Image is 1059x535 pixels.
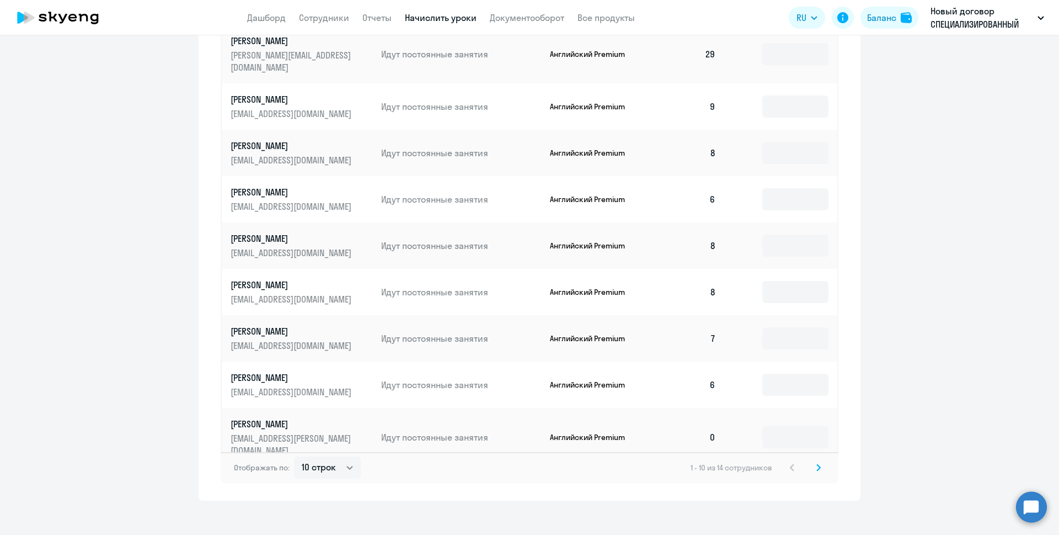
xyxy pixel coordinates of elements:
[381,193,541,205] p: Идут постоянные занятия
[648,269,725,315] td: 8
[381,48,541,60] p: Идут постоянные занятия
[550,194,633,204] p: Английский Premium
[231,418,354,430] p: [PERSON_NAME]
[648,176,725,223] td: 6
[796,11,806,24] span: RU
[231,232,372,259] a: [PERSON_NAME][EMAIL_ADDRESS][DOMAIN_NAME]
[691,463,772,473] span: 1 - 10 из 14 сотрудников
[231,232,354,245] p: [PERSON_NAME]
[648,130,725,176] td: 8
[550,241,633,251] p: Английский Premium
[231,432,354,457] p: [EMAIL_ADDRESS][PERSON_NAME][DOMAIN_NAME]
[362,12,392,23] a: Отчеты
[231,154,354,166] p: [EMAIL_ADDRESS][DOMAIN_NAME]
[231,418,372,457] a: [PERSON_NAME][EMAIL_ADDRESS][PERSON_NAME][DOMAIN_NAME]
[231,93,372,120] a: [PERSON_NAME][EMAIL_ADDRESS][DOMAIN_NAME]
[231,186,354,198] p: [PERSON_NAME]
[231,247,354,259] p: [EMAIL_ADDRESS][DOMAIN_NAME]
[550,102,633,112] p: Английский Premium
[231,93,354,105] p: [PERSON_NAME]
[648,408,725,467] td: 0
[381,240,541,252] p: Идут постоянные занятия
[231,108,354,120] p: [EMAIL_ADDRESS][DOMAIN_NAME]
[405,12,477,23] a: Начислить уроки
[231,325,372,352] a: [PERSON_NAME][EMAIL_ADDRESS][DOMAIN_NAME]
[231,35,354,47] p: [PERSON_NAME]
[550,333,633,343] p: Английский Premium
[231,372,372,398] a: [PERSON_NAME][EMAIL_ADDRESS][DOMAIN_NAME]
[648,223,725,269] td: 8
[231,386,354,398] p: [EMAIL_ADDRESS][DOMAIN_NAME]
[231,35,372,73] a: [PERSON_NAME][PERSON_NAME][EMAIL_ADDRESS][DOMAIN_NAME]
[930,4,1033,31] p: Новый договор СПЕЦИАЛИЗИРОВАННЫЙ ДЕПОЗИТАРИЙ ИНФИНИТУМ, СПЕЦИАЛИЗИРОВАННЫЙ ДЕПОЗИТАРИЙ ИНФИНИТУМ, АО
[247,12,286,23] a: Дашборд
[231,140,372,166] a: [PERSON_NAME][EMAIL_ADDRESS][DOMAIN_NAME]
[231,186,372,213] a: [PERSON_NAME][EMAIL_ADDRESS][DOMAIN_NAME]
[901,12,912,23] img: balance
[234,463,290,473] span: Отображать по:
[648,83,725,130] td: 9
[550,432,633,442] p: Английский Premium
[860,7,918,29] button: Балансbalance
[231,325,354,337] p: [PERSON_NAME]
[490,12,564,23] a: Документооборот
[381,147,541,159] p: Идут постоянные занятия
[231,293,354,305] p: [EMAIL_ADDRESS][DOMAIN_NAME]
[867,11,896,24] div: Баланс
[381,100,541,113] p: Идут постоянные занятия
[231,279,354,291] p: [PERSON_NAME]
[925,4,1050,31] button: Новый договор СПЕЦИАЛИЗИРОВАННЫЙ ДЕПОЗИТАРИЙ ИНФИНИТУМ, СПЕЦИАЛИЗИРОВАННЫЙ ДЕПОЗИТАРИЙ ИНФИНИТУМ, АО
[231,140,354,152] p: [PERSON_NAME]
[648,25,725,83] td: 29
[381,286,541,298] p: Идут постоянные занятия
[231,200,354,213] p: [EMAIL_ADDRESS][DOMAIN_NAME]
[648,315,725,362] td: 7
[381,431,541,443] p: Идут постоянные занятия
[789,7,825,29] button: RU
[231,340,354,352] p: [EMAIL_ADDRESS][DOMAIN_NAME]
[550,287,633,297] p: Английский Premium
[231,279,372,305] a: [PERSON_NAME][EMAIL_ADDRESS][DOMAIN_NAME]
[550,380,633,390] p: Английский Premium
[648,362,725,408] td: 6
[299,12,349,23] a: Сотрудники
[231,372,354,384] p: [PERSON_NAME]
[577,12,635,23] a: Все продукты
[231,49,354,73] p: [PERSON_NAME][EMAIL_ADDRESS][DOMAIN_NAME]
[381,379,541,391] p: Идут постоянные занятия
[381,332,541,345] p: Идут постоянные занятия
[550,49,633,59] p: Английский Premium
[550,148,633,158] p: Английский Premium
